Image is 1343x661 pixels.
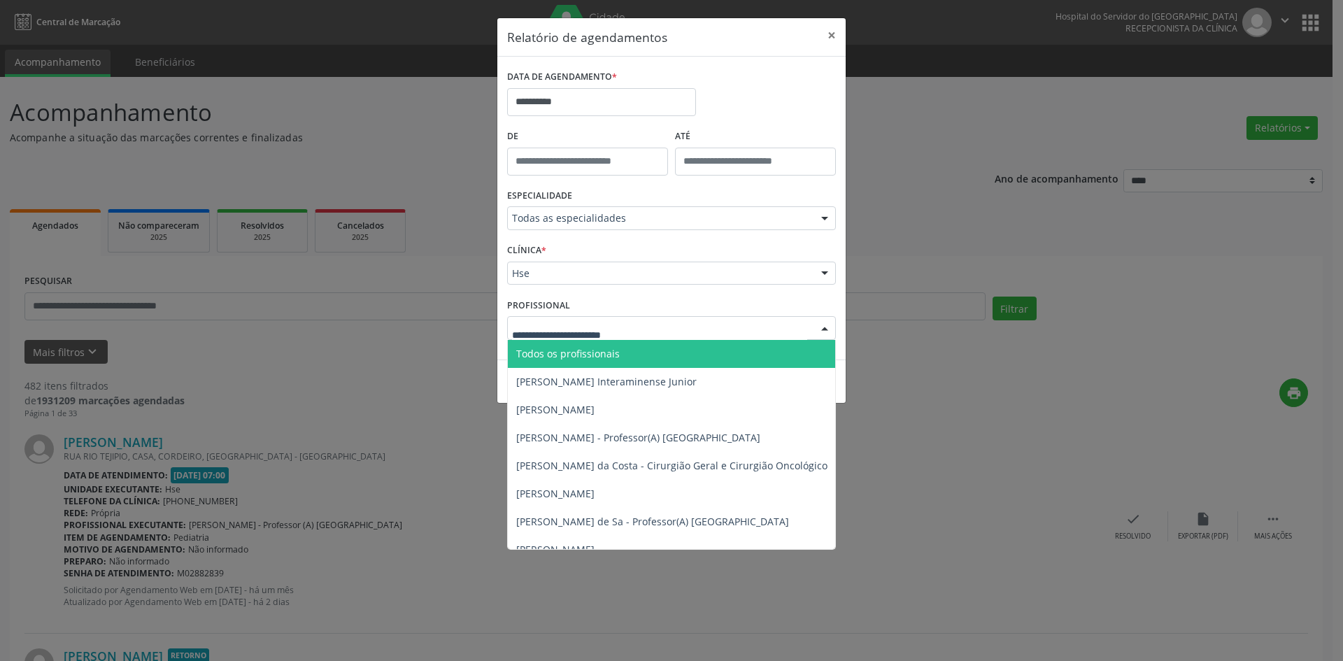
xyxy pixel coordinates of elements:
[818,18,846,52] button: Close
[507,185,572,207] label: ESPECIALIDADE
[512,211,807,225] span: Todas as especialidades
[507,240,546,262] label: CLÍNICA
[507,28,667,46] h5: Relatório de agendamentos
[507,66,617,88] label: DATA DE AGENDAMENTO
[516,459,827,472] span: [PERSON_NAME] da Costa - Cirurgião Geral e Cirurgião Oncológico
[516,431,760,444] span: [PERSON_NAME] - Professor(A) [GEOGRAPHIC_DATA]
[675,126,836,148] label: ATÉ
[516,543,595,556] span: [PERSON_NAME]
[516,487,595,500] span: [PERSON_NAME]
[516,375,697,388] span: [PERSON_NAME] Interaminense Junior
[516,403,595,416] span: [PERSON_NAME]
[507,294,570,316] label: PROFISSIONAL
[516,515,789,528] span: [PERSON_NAME] de Sa - Professor(A) [GEOGRAPHIC_DATA]
[507,126,668,148] label: De
[512,266,807,280] span: Hse
[516,347,620,360] span: Todos os profissionais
